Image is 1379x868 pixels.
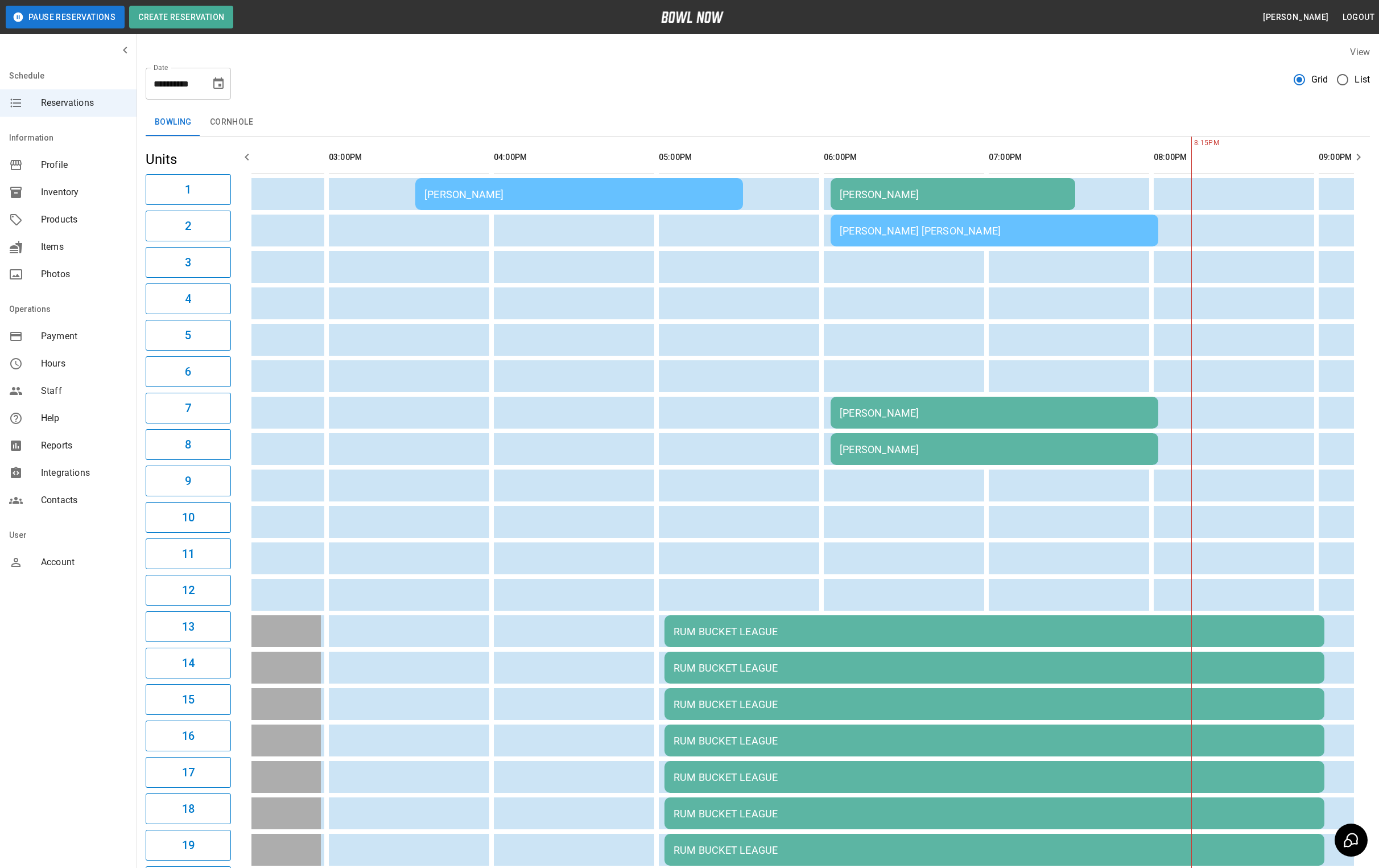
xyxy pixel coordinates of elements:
div: RUM BUCKET LEAGUE [674,844,1315,856]
button: 17 [146,757,231,788]
h6: 19 [182,836,195,854]
div: [PERSON_NAME] [424,188,734,200]
div: RUM BUCKET LEAGUE [674,626,1315,637]
button: 14 [146,648,231,678]
button: Choose date, selected date is Aug 22, 2025 [207,72,230,95]
h6: 12 [182,581,195,599]
span: Staff [41,384,127,398]
h6: 1 [185,180,191,199]
button: [PERSON_NAME] [1258,7,1333,28]
h6: 9 [185,472,191,490]
span: Reservations [41,96,127,110]
h6: 15 [182,690,195,709]
button: Cornhole [201,109,262,136]
button: 6 [146,356,231,387]
div: RUM BUCKET LEAGUE [674,771,1315,783]
div: RUM BUCKET LEAGUE [674,662,1315,674]
button: Pause Reservations [6,6,125,28]
span: Reports [41,439,127,452]
span: Account [41,556,127,569]
div: [PERSON_NAME] [PERSON_NAME] [840,225,1149,237]
button: 15 [146,684,231,715]
div: RUM BUCKET LEAGUE [674,698,1315,710]
h6: 11 [182,545,195,563]
button: Bowling [146,109,201,136]
span: 8:15PM [1191,138,1194,149]
span: Inventory [41,186,127,199]
div: [PERSON_NAME] [840,188,1066,200]
span: Hours [41,357,127,371]
button: 9 [146,466,231,496]
button: 13 [146,611,231,642]
img: logo [661,11,724,23]
span: Help [41,412,127,425]
button: 16 [146,721,231,751]
label: View [1350,47,1370,57]
h6: 5 [185,326,191,344]
button: 5 [146,320,231,351]
h6: 13 [182,618,195,636]
div: inventory tabs [146,109,1370,136]
button: 4 [146,283,231,314]
h6: 14 [182,654,195,672]
span: Items [41,240,127,254]
button: 1 [146,174,231,205]
div: [PERSON_NAME] [840,407,1149,419]
span: Contacts [41,493,127,507]
button: Create Reservation [129,6,233,28]
button: 11 [146,538,231,569]
h6: 6 [185,363,191,381]
button: 18 [146,793,231,824]
button: 3 [146,247,231,278]
span: Profile [41,158,127,172]
h6: 3 [185,253,191,271]
button: 19 [146,830,231,861]
div: RUM BUCKET LEAGUE [674,808,1315,820]
span: List [1355,73,1370,87]
h6: 10 [182,508,195,526]
button: 8 [146,429,231,460]
th: 03:00PM [329,141,489,174]
div: [PERSON_NAME] [840,443,1149,455]
span: Photos [41,268,127,281]
h6: 16 [182,727,195,745]
button: 10 [146,502,231,533]
span: Grid [1311,73,1328,87]
div: RUM BUCKET LEAGUE [674,735,1315,747]
button: Logout [1338,7,1379,28]
h6: 8 [185,435,191,454]
h6: 2 [185,217,191,235]
span: Payment [41,330,127,343]
button: 2 [146,211,231,241]
h6: 17 [182,763,195,781]
h5: Units [146,150,231,168]
span: Integrations [41,466,127,480]
h6: 7 [185,399,191,417]
button: 7 [146,393,231,423]
h6: 18 [182,800,195,818]
button: 12 [146,575,231,606]
h6: 4 [185,290,191,308]
span: Products [41,213,127,227]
